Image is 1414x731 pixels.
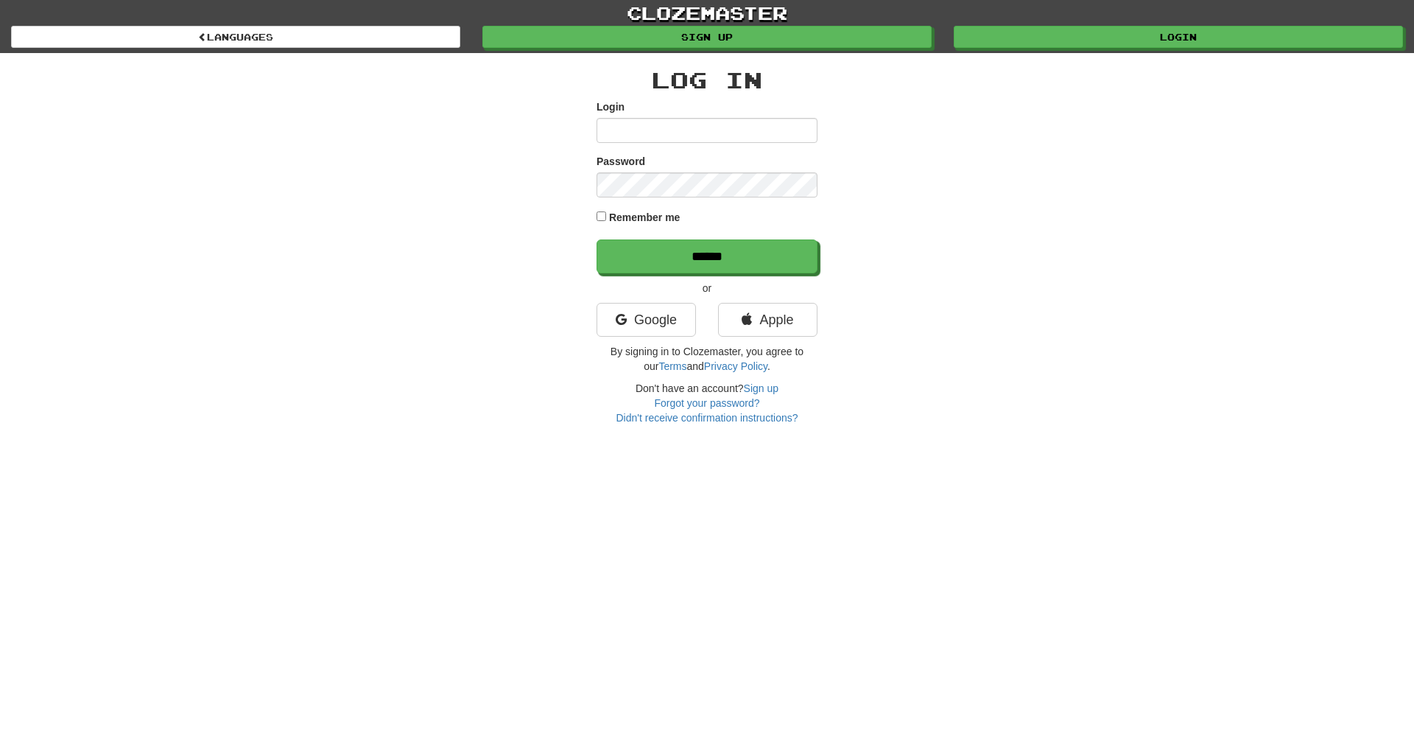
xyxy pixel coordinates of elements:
a: Sign up [744,382,778,394]
label: Remember me [609,210,680,225]
a: Privacy Policy [704,360,767,372]
label: Password [597,154,645,169]
a: Didn't receive confirmation instructions? [616,412,798,424]
a: Forgot your password? [654,397,759,409]
div: Don't have an account? [597,381,817,425]
a: Login [954,26,1403,48]
a: Apple [718,303,817,337]
p: or [597,281,817,295]
p: By signing in to Clozemaster, you agree to our and . [597,344,817,374]
a: Google [597,303,696,337]
a: Terms [658,360,686,372]
h2: Log In [597,68,817,92]
a: Sign up [482,26,932,48]
a: Languages [11,26,460,48]
label: Login [597,99,625,114]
